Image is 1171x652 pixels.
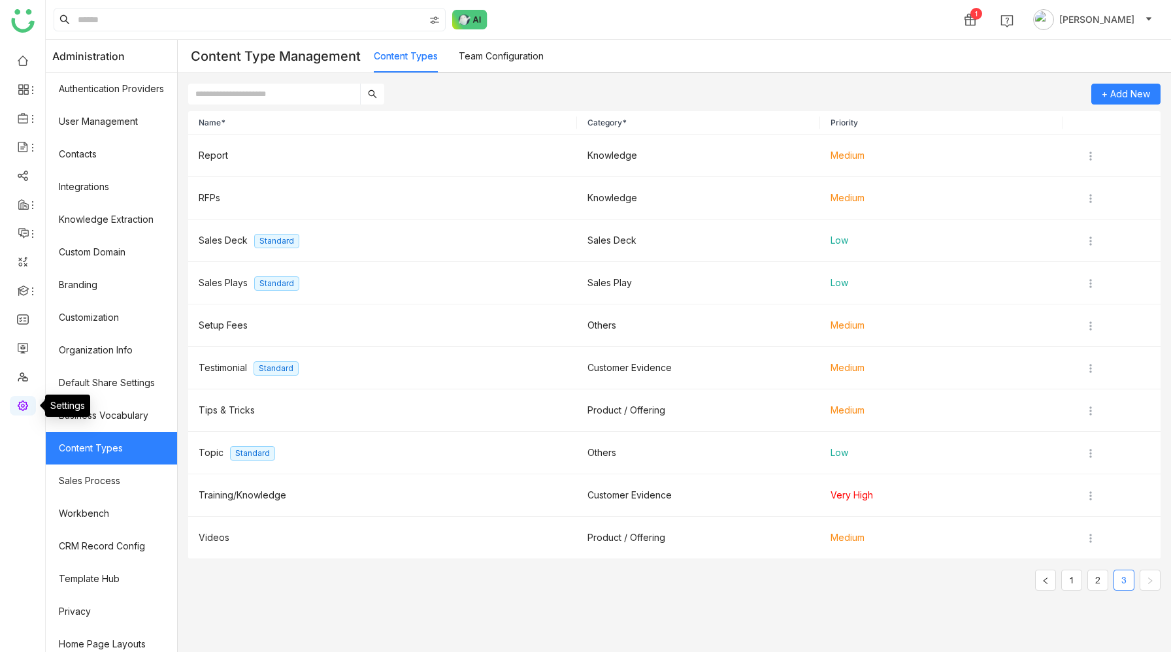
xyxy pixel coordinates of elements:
[1084,532,1097,545] img: more.svg
[199,447,223,458] span: Topic
[577,304,820,347] td: Others
[820,432,1063,474] td: Low
[1062,570,1081,590] a: 1
[1113,570,1134,591] li: 3
[230,446,275,461] nz-tag: Standard
[452,10,487,29] img: ask-buddy-normal.svg
[1084,404,1097,417] img: more.svg
[1000,14,1014,27] img: help.svg
[46,497,177,530] a: Workbench
[1114,570,1134,590] a: 3
[46,334,177,367] a: Organization Info
[820,111,1063,135] th: Priority
[1031,9,1155,30] button: [PERSON_NAME]
[178,41,374,72] div: Content Type Management
[46,432,177,465] a: Content Types
[577,262,820,304] td: Sales Play
[577,474,820,517] td: Customer Evidence
[1084,489,1097,502] img: more.svg
[1102,84,1150,104] span: + Add New
[1140,570,1161,591] button: Next Page
[820,304,1063,347] td: Medium
[820,517,1063,559] td: Medium
[199,362,247,373] span: Testimonial
[577,517,820,559] td: Product / Offering
[577,389,820,432] td: Product / Offering
[577,432,820,474] td: Others
[374,50,438,61] a: Content Types
[577,135,820,177] td: Knowledge
[45,395,90,417] div: Settings
[46,367,177,399] a: Default Share Settings
[11,9,35,33] img: logo
[46,138,177,171] a: Contacts
[199,404,255,416] span: Tips & Tricks
[199,192,220,203] span: RFPs
[46,595,177,628] a: Privacy
[820,135,1063,177] td: Medium
[1035,570,1056,591] button: Previous Page
[1084,150,1097,163] img: more.svg
[254,276,299,291] nz-tag: Standard
[199,489,286,500] span: Training/Knowledge
[820,262,1063,304] td: Low
[1087,570,1108,591] li: 2
[820,177,1063,220] td: Medium
[254,361,299,376] nz-tag: Standard
[429,15,440,25] img: search-type.svg
[46,562,177,595] a: Template Hub
[577,220,820,262] td: Sales Deck
[46,203,177,236] a: Knowledge Extraction
[1084,319,1097,333] img: more.svg
[1059,12,1134,27] span: [PERSON_NAME]
[1084,277,1097,290] img: more.svg
[188,111,577,135] th: Name*
[46,236,177,269] a: Custom Domain
[1091,84,1161,105] a: + Add New
[820,389,1063,432] td: Medium
[199,277,248,288] span: Sales Plays
[970,8,982,20] div: 1
[1084,362,1097,375] img: more.svg
[199,235,248,246] span: Sales Deck
[1084,235,1097,248] img: more.svg
[46,399,177,432] a: Business Vocabulary
[46,171,177,203] a: Integrations
[46,530,177,562] a: CRM Record Config
[820,347,1063,389] td: Medium
[199,150,228,161] span: Report
[1088,570,1108,590] a: 2
[459,50,544,61] a: Team Configuration
[577,347,820,389] td: Customer Evidence
[46,73,177,105] a: Authentication Providers
[577,177,820,220] td: Knowledge
[1084,192,1097,205] img: more.svg
[46,301,177,334] a: Customization
[199,532,229,543] span: Videos
[199,319,248,331] span: Setup Fees
[1061,570,1082,591] li: 1
[1084,447,1097,460] img: more.svg
[46,105,177,138] a: User Management
[254,234,299,248] nz-tag: Standard
[820,474,1063,517] td: Very High
[52,40,125,73] span: Administration
[1033,9,1054,30] img: avatar
[820,220,1063,262] td: Low
[577,111,820,135] th: Category*
[46,269,177,301] a: Branding
[46,465,177,497] a: Sales Process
